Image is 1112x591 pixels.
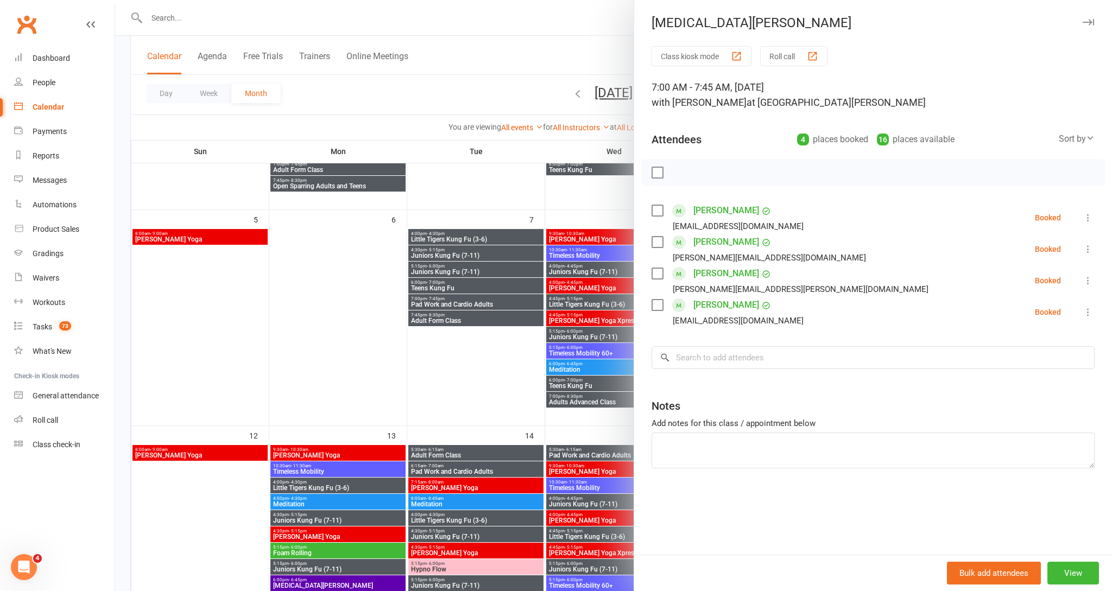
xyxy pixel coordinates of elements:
[33,416,58,424] div: Roll call
[33,78,55,87] div: People
[33,440,80,449] div: Class check-in
[1035,308,1061,316] div: Booked
[33,274,59,282] div: Waivers
[14,315,115,339] a: Tasks 73
[797,134,809,145] div: 4
[797,132,868,147] div: places booked
[33,151,59,160] div: Reports
[1035,214,1061,221] div: Booked
[747,97,926,108] span: at [GEOGRAPHIC_DATA][PERSON_NAME]
[33,176,67,185] div: Messages
[673,251,866,265] div: [PERSON_NAME][EMAIL_ADDRESS][DOMAIN_NAME]
[14,71,115,95] a: People
[1047,562,1099,584] button: View
[693,202,759,219] a: [PERSON_NAME]
[14,290,115,315] a: Workouts
[14,193,115,217] a: Automations
[693,233,759,251] a: [PERSON_NAME]
[947,562,1041,584] button: Bulk add attendees
[652,417,1095,430] div: Add notes for this class / appointment below
[33,54,70,62] div: Dashboard
[14,46,115,71] a: Dashboard
[14,242,115,266] a: Gradings
[1035,245,1061,253] div: Booked
[652,97,747,108] span: with [PERSON_NAME]
[33,391,99,400] div: General attendance
[652,132,702,147] div: Attendees
[33,127,67,136] div: Payments
[14,119,115,144] a: Payments
[33,103,64,111] div: Calendar
[652,80,1095,110] div: 7:00 AM - 7:45 AM, [DATE]
[33,554,42,563] span: 4
[673,282,928,296] div: [PERSON_NAME][EMAIL_ADDRESS][PERSON_NAME][DOMAIN_NAME]
[14,95,115,119] a: Calendar
[13,11,40,38] a: Clubworx
[33,249,64,258] div: Gradings
[33,322,52,331] div: Tasks
[634,15,1112,30] div: [MEDICAL_DATA][PERSON_NAME]
[14,408,115,433] a: Roll call
[14,168,115,193] a: Messages
[877,132,955,147] div: places available
[693,296,759,314] a: [PERSON_NAME]
[11,554,37,580] iframe: Intercom live chat
[693,265,759,282] a: [PERSON_NAME]
[760,46,827,66] button: Roll call
[33,298,65,307] div: Workouts
[59,321,71,331] span: 73
[14,217,115,242] a: Product Sales
[33,347,72,355] div: What's New
[652,398,680,414] div: Notes
[33,200,77,209] div: Automations
[1035,277,1061,284] div: Booked
[1059,132,1095,146] div: Sort by
[14,384,115,408] a: General attendance kiosk mode
[673,314,804,328] div: [EMAIL_ADDRESS][DOMAIN_NAME]
[652,46,751,66] button: Class kiosk mode
[652,346,1095,369] input: Search to add attendees
[14,144,115,168] a: Reports
[33,225,79,233] div: Product Sales
[14,266,115,290] a: Waivers
[673,219,804,233] div: [EMAIL_ADDRESS][DOMAIN_NAME]
[877,134,889,145] div: 16
[14,339,115,364] a: What's New
[14,433,115,457] a: Class kiosk mode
